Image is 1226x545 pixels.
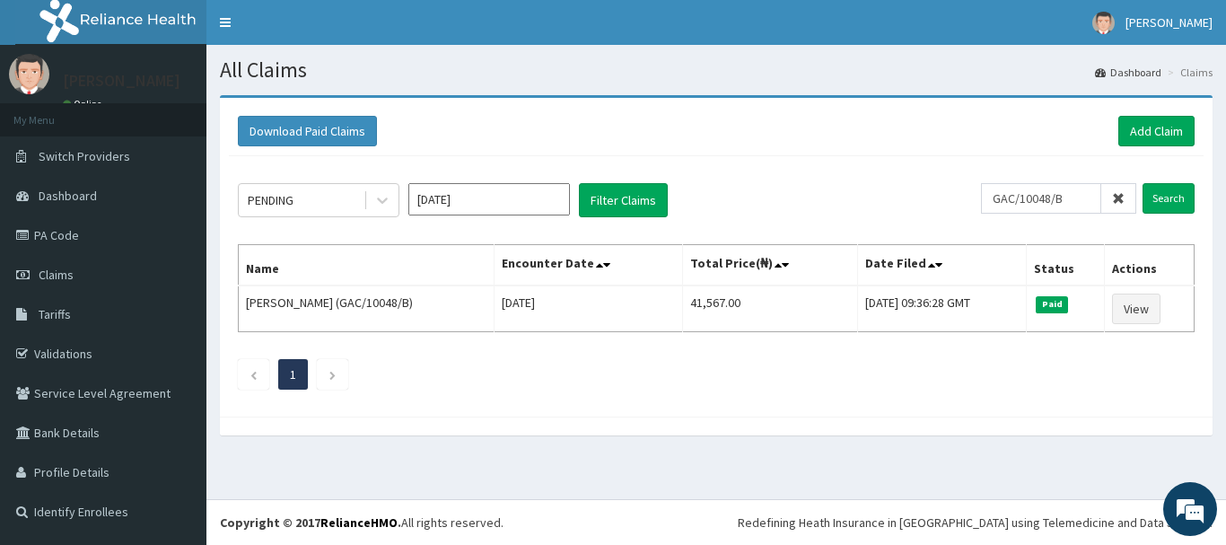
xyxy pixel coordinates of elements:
[9,54,49,94] img: User Image
[206,499,1226,545] footer: All rights reserved.
[220,58,1213,82] h1: All Claims
[738,514,1213,532] div: Redefining Heath Insurance in [GEOGRAPHIC_DATA] using Telemedicine and Data Science!
[39,267,74,283] span: Claims
[39,148,130,164] span: Switch Providers
[39,188,97,204] span: Dashboard
[683,286,858,332] td: 41,567.00
[33,90,73,135] img: d_794563401_company_1708531726252_794563401
[858,245,1027,286] th: Date Filed
[1112,294,1160,324] a: View
[1143,183,1195,214] input: Search
[1105,245,1195,286] th: Actions
[39,306,71,322] span: Tariffs
[238,116,377,146] button: Download Paid Claims
[1125,14,1213,31] span: [PERSON_NAME]
[494,245,682,286] th: Encounter Date
[294,9,337,52] div: Minimize live chat window
[104,160,248,341] span: We're online!
[239,286,495,332] td: [PERSON_NAME] (GAC/10048/B)
[683,245,858,286] th: Total Price(₦)
[9,358,342,421] textarea: Type your message and hit 'Enter'
[290,366,296,382] a: Page 1 is your current page
[248,191,293,209] div: PENDING
[63,73,180,89] p: [PERSON_NAME]
[250,366,258,382] a: Previous page
[328,366,337,382] a: Next page
[1036,296,1068,312] span: Paid
[63,98,106,110] a: Online
[494,286,682,332] td: [DATE]
[981,183,1101,214] input: Search by HMO ID
[1092,12,1115,34] img: User Image
[1163,65,1213,80] li: Claims
[220,514,401,531] strong: Copyright © 2017 .
[320,514,398,531] a: RelianceHMO
[1118,116,1195,146] a: Add Claim
[1095,65,1161,80] a: Dashboard
[858,286,1027,332] td: [DATE] 09:36:28 GMT
[408,183,570,215] input: Select Month and Year
[1027,245,1105,286] th: Status
[579,183,668,217] button: Filter Claims
[239,245,495,286] th: Name
[93,101,302,124] div: Chat with us now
